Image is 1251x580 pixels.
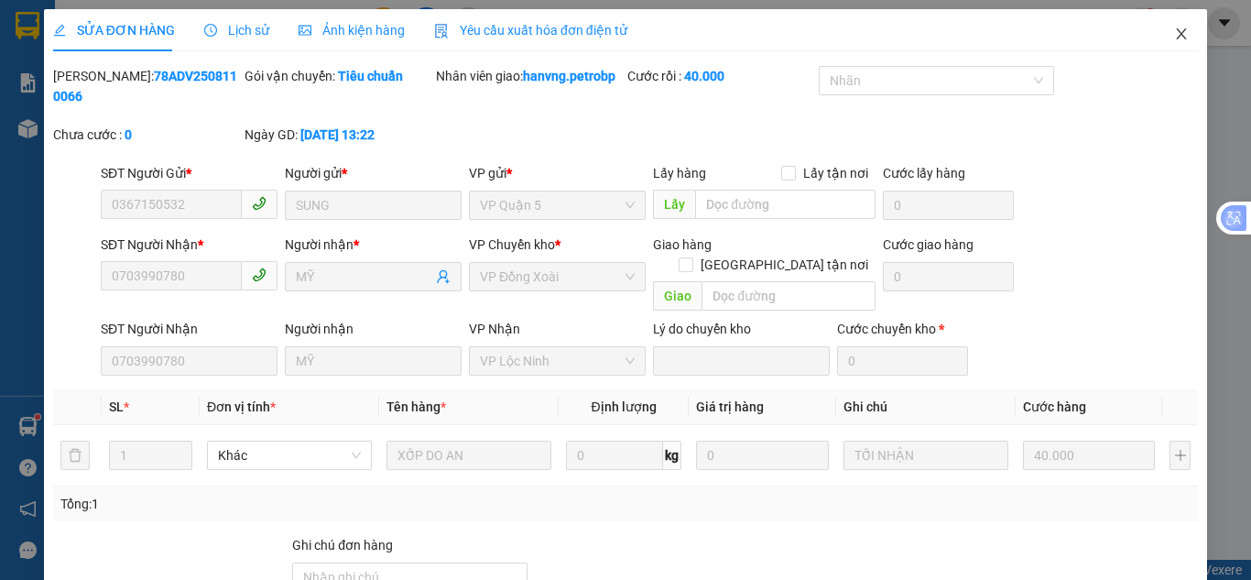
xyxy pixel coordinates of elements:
div: VP Nhận [469,319,646,339]
th: Ghi chú [836,389,1016,425]
span: [GEOGRAPHIC_DATA] tận nơi [693,255,876,275]
span: Lấy tận nơi [796,163,876,183]
span: close [1174,27,1189,41]
input: 0 [696,441,828,470]
span: Cước hàng [1023,399,1086,414]
div: Chưa cước : [53,125,241,145]
button: delete [60,441,90,470]
span: VP Đồng Xoài [480,263,635,290]
div: Ngày GD: [245,125,432,145]
label: Ghi chú đơn hàng [292,538,393,553]
input: Cước giao hàng [883,262,1014,291]
span: Định lượng [591,399,656,414]
span: VP Lộc Ninh [480,347,635,375]
b: 40.000 [684,69,724,83]
input: Dọc đường [702,281,876,311]
span: picture [299,24,311,37]
span: Ảnh kiện hàng [299,23,405,38]
span: SL [109,399,124,414]
div: Người nhận [285,235,462,255]
span: Đơn vị tính [207,399,276,414]
div: VP gửi [469,163,646,183]
button: plus [1169,441,1191,470]
span: Lịch sử [204,23,269,38]
label: Cước giao hàng [883,237,974,252]
div: Nhân viên giao: [436,66,624,86]
span: Lấy [653,190,695,219]
span: Giao hàng [653,237,712,252]
span: Tên hàng [386,399,446,414]
button: Close [1156,9,1207,60]
span: phone [252,268,267,282]
div: Lý do chuyển kho [653,319,830,339]
span: Lấy hàng [653,166,706,181]
span: Yêu cầu xuất hóa đơn điện tử [434,23,627,38]
div: Cước chuyển kho [837,319,968,339]
span: edit [53,24,66,37]
span: VP Quận 5 [480,192,635,219]
input: 0 [1023,441,1155,470]
img: icon [434,24,449,38]
b: Tiêu chuẩn [338,69,403,83]
span: Giao [653,281,702,311]
span: Giá trị hàng [696,399,764,414]
span: SỬA ĐƠN HÀNG [53,23,175,38]
div: Người nhận [285,319,462,339]
div: SĐT Người Nhận [101,319,277,339]
label: Cước lấy hàng [883,166,965,181]
span: clock-circle [204,24,217,37]
span: VP Chuyển kho [469,237,555,252]
b: 0 [125,127,132,142]
div: Tổng: 1 [60,494,484,514]
div: SĐT Người Gửi [101,163,277,183]
span: user-add [436,269,451,284]
b: [DATE] 13:22 [300,127,375,142]
span: Khác [218,442,361,469]
div: Người gửi [285,163,462,183]
div: Gói vận chuyển: [245,66,432,86]
span: kg [663,441,681,470]
b: hanvng.petrobp [523,69,615,83]
input: Dọc đường [695,190,876,219]
input: Ghi Chú [843,441,1008,470]
div: [PERSON_NAME]: [53,66,241,106]
span: phone [252,196,267,211]
div: SĐT Người Nhận [101,235,277,255]
input: VD: Bàn, Ghế [386,441,551,470]
input: Cước lấy hàng [883,191,1014,220]
div: Cước rồi : [627,66,815,86]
